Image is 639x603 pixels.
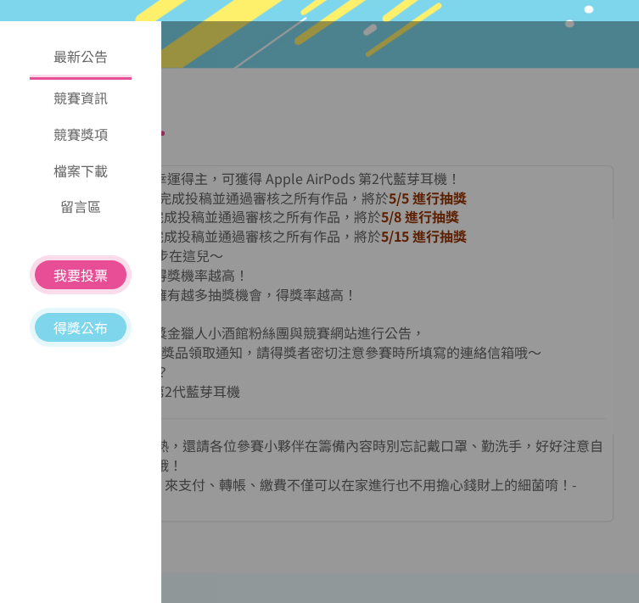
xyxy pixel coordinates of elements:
[30,125,132,153] p: 競賽獎項
[30,161,132,189] p: 檔案下載
[30,197,132,225] p: 留言區
[35,313,126,342] p: 得獎公布
[30,88,132,116] p: 競賽資訊
[35,260,126,289] p: 我要投票
[30,47,132,77] p: 最新公告
[30,255,132,294] a: 我要投票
